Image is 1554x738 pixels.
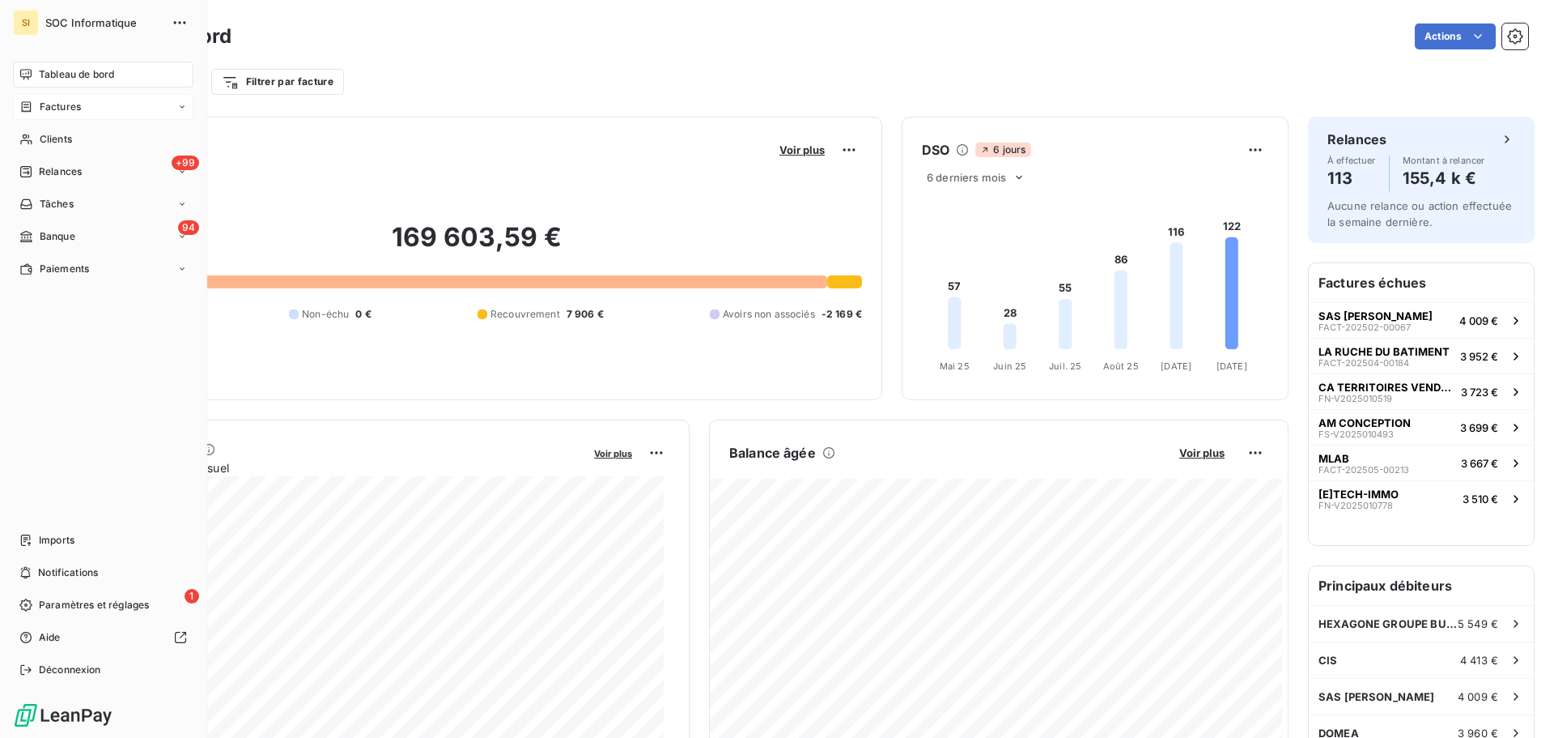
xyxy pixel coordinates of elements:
span: 3 510 € [1463,493,1498,506]
span: Tâches [40,197,74,211]
span: -2 169 € [822,307,862,322]
span: Voir plus [1179,446,1225,459]
span: 0 € [355,307,371,322]
span: 5 549 € [1458,617,1498,630]
span: Paramètres et réglages [39,598,149,612]
tspan: Août 25 [1103,360,1139,372]
span: Voir plus [594,448,632,459]
span: [E]TECH-IMMO [1318,488,1399,501]
span: Recouvrement [490,307,560,322]
button: MLABFACT-202505-002133 667 € [1309,445,1534,480]
span: Imports [39,533,74,548]
tspan: [DATE] [1161,360,1191,372]
h6: Balance âgée [729,443,816,463]
img: Logo LeanPay [13,702,113,728]
tspan: Juil. 25 [1049,360,1081,372]
tspan: [DATE] [1216,360,1247,372]
span: FACT-202502-00067 [1318,322,1411,332]
span: HEXAGONE GROUPE BUSINESS INVEST [1318,617,1458,630]
a: Aide [13,625,193,651]
span: 1 [185,589,199,604]
span: MLAB [1318,452,1349,465]
button: Actions [1415,23,1496,49]
span: 3 952 € [1460,350,1498,363]
button: CA TERRITOIRES VENDOMOISFN-V20250105193 723 € [1309,373,1534,409]
span: SAS [PERSON_NAME] [1318,309,1433,322]
span: Avoirs non associés [723,307,815,322]
span: FN-V2025010778 [1318,501,1393,510]
span: 4 413 € [1460,654,1498,667]
span: 3 667 € [1461,457,1498,470]
span: 4 009 € [1459,314,1498,327]
span: SOC Informatique [45,16,162,29]
span: Clients [40,132,72,147]
span: À effectuer [1327,156,1376,165]
span: FACT-202504-00184 [1318,358,1409,368]
span: +99 [172,156,199,170]
h6: DSO [922,140,949,160]
h4: 113 [1327,165,1376,191]
span: Déconnexion [39,663,101,677]
span: 6 jours [975,143,1030,157]
span: Paiements [40,262,89,276]
span: CIS [1318,654,1337,667]
span: 3 723 € [1461,386,1498,399]
button: AM CONCEPTIONFS-V20250104933 699 € [1309,409,1534,445]
span: 4 009 € [1458,690,1498,703]
span: Tableau de bord [39,67,114,82]
span: CA TERRITOIRES VENDOMOIS [1318,381,1454,394]
button: LA RUCHE DU BATIMENTFACT-202504-001843 952 € [1309,338,1534,373]
span: Chiffre d'affaires mensuel [91,459,583,476]
button: Voir plus [775,143,830,157]
span: Banque [40,229,75,244]
span: AM CONCEPTION [1318,416,1411,429]
span: FACT-202505-00213 [1318,465,1409,475]
span: Aide [39,630,61,645]
iframe: Intercom live chat [1499,683,1538,722]
button: SAS [PERSON_NAME]FACT-202502-000674 009 € [1309,302,1534,338]
span: 3 699 € [1460,421,1498,434]
span: LA RUCHE DU BATIMENT [1318,345,1450,358]
h6: Factures échues [1309,263,1534,302]
button: Voir plus [1174,446,1229,460]
tspan: Mai 25 [940,360,970,372]
h2: 169 603,59 € [91,221,862,270]
h4: 155,4 k € [1403,165,1485,191]
h6: Principaux débiteurs [1309,566,1534,605]
span: Notifications [38,565,98,580]
button: Filtrer par facture [211,69,344,95]
span: 94 [178,220,199,235]
span: Factures [40,100,81,114]
span: FN-V2025010519 [1318,394,1392,403]
h6: Relances [1327,130,1386,149]
span: Non-échu [302,307,349,322]
span: SAS [PERSON_NAME] [1318,690,1435,703]
span: Relances [39,164,82,179]
button: [E]TECH-IMMOFN-V20250107783 510 € [1309,480,1534,516]
span: 7 906 € [567,307,604,322]
span: Montant à relancer [1403,156,1485,165]
span: Voir plus [779,143,825,156]
button: Voir plus [589,446,637,460]
tspan: Juin 25 [993,360,1026,372]
span: Aucune relance ou action effectuée la semaine dernière. [1327,199,1512,228]
div: SI [13,10,39,36]
span: 6 derniers mois [927,171,1006,184]
span: FS-V2025010493 [1318,429,1394,439]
